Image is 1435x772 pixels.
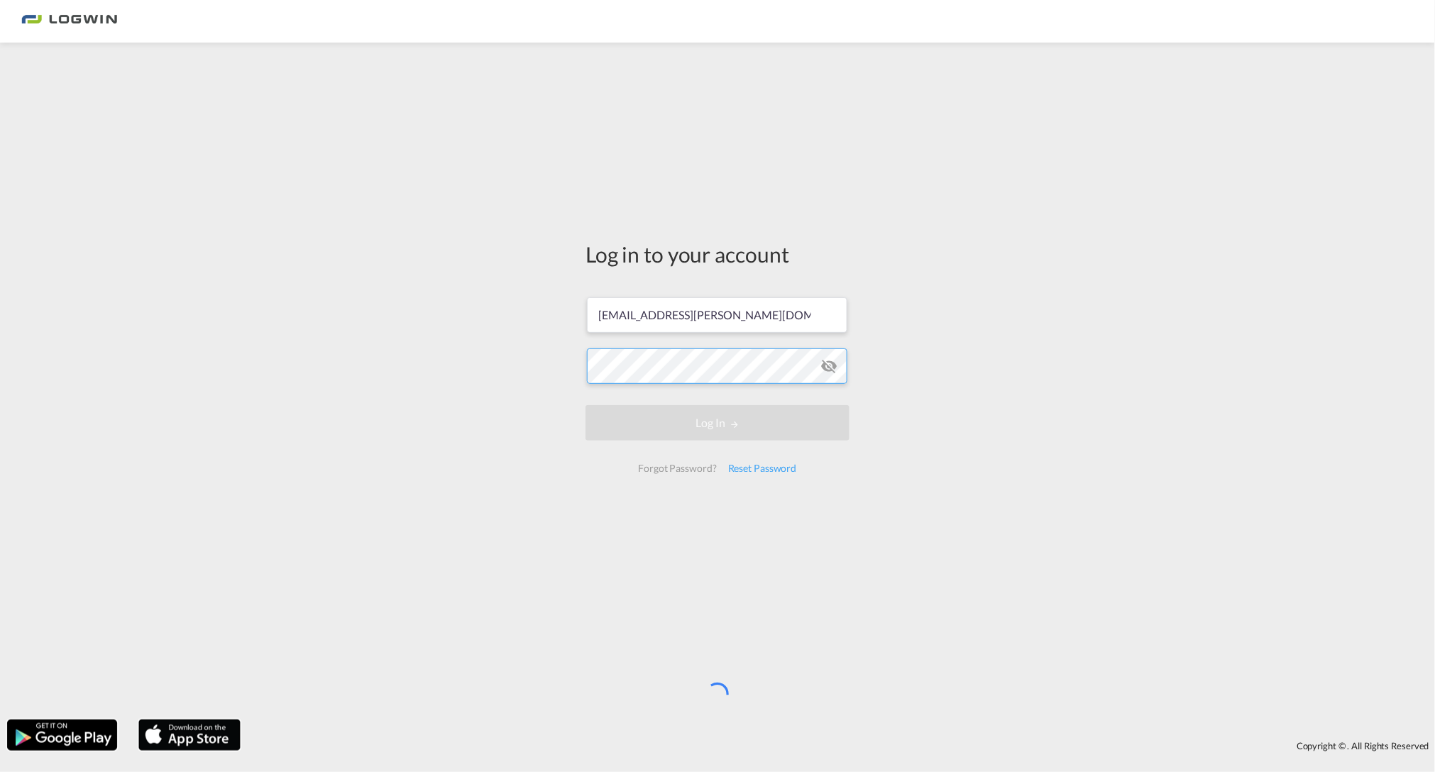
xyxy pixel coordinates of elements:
button: LOGIN [585,405,850,441]
img: google.png [6,718,119,752]
div: Reset Password [722,456,803,481]
div: Log in to your account [585,239,850,269]
img: 2761ae10d95411efa20a1f5e0282d2d7.png [21,6,117,38]
div: Forgot Password? [632,456,722,481]
div: Copyright © . All Rights Reserved [248,734,1435,758]
md-icon: icon-eye-off [820,358,837,375]
img: apple.png [137,718,242,752]
input: Enter email/phone number [587,297,847,333]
